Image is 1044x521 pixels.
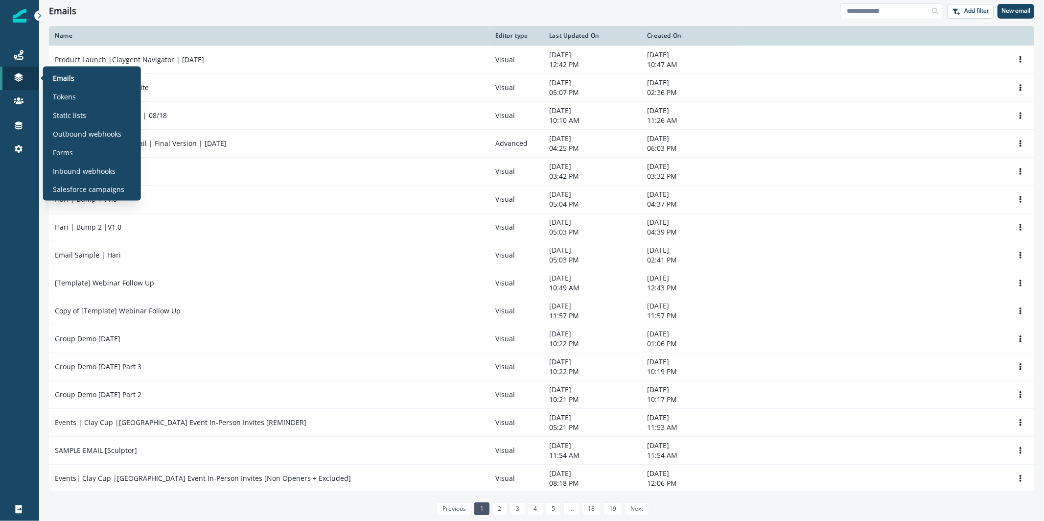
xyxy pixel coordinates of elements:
[964,7,989,14] p: Add filter
[489,325,543,353] td: Visual
[647,423,733,432] p: 11:53 AM
[47,89,137,104] a: Tokens
[647,78,733,88] p: [DATE]
[625,502,649,515] a: Next page
[647,395,733,404] p: 10:17 PM
[53,110,86,120] p: Static lists
[998,4,1034,19] button: New email
[647,162,733,171] p: [DATE]
[53,72,74,83] p: Emails
[549,116,635,125] p: 10:10 AM
[549,413,635,423] p: [DATE]
[55,55,204,65] p: Product Launch |Claygent Navigator | [DATE]
[549,255,635,265] p: 05:03 PM
[1013,248,1028,262] button: Options
[1013,415,1028,430] button: Options
[489,353,543,380] td: Visual
[55,390,141,400] p: Group Demo [DATE] Part 2
[489,408,543,436] td: Visual
[549,143,635,153] p: 04:25 PM
[53,147,73,157] p: Forms
[647,469,733,478] p: [DATE]
[1013,387,1028,402] button: Options
[49,436,1034,464] a: SAMPLE EMAIL [Sculptor]Visual[DATE]11:54 AM[DATE]11:54 AMOptions
[647,106,733,116] p: [DATE]
[647,217,733,227] p: [DATE]
[582,502,601,515] a: Page 18
[1013,276,1028,290] button: Options
[55,250,121,260] p: Email Sample | Hari
[489,157,543,185] td: Visual
[1013,359,1028,374] button: Options
[53,184,124,194] p: Salesforce campaigns
[47,145,137,160] a: Forms
[549,283,635,293] p: 10:49 AM
[549,395,635,404] p: 10:21 PM
[489,297,543,325] td: Visual
[55,278,154,288] p: [Template] Webinar Follow Up
[489,129,543,157] td: Advanced
[647,385,733,395] p: [DATE]
[492,502,507,515] a: Page 2
[1013,80,1028,95] button: Options
[647,450,733,460] p: 11:54 AM
[549,357,635,367] p: [DATE]
[647,283,733,293] p: 12:43 PM
[549,469,635,478] p: [DATE]
[647,301,733,311] p: [DATE]
[647,245,733,255] p: [DATE]
[549,478,635,488] p: 08:18 PM
[1013,108,1028,123] button: Options
[53,128,121,139] p: Outbound webhooks
[47,182,137,197] a: Salesforce campaigns
[647,413,733,423] p: [DATE]
[549,385,635,395] p: [DATE]
[53,91,76,101] p: Tokens
[49,213,1034,241] a: Hari | Bump 2 |V1.0Visual[DATE]05:03 PM[DATE]04:39 PMOptions
[49,408,1034,436] a: Events | Clay Cup |[GEOGRAPHIC_DATA] Event In-Person Invites [REMINDER]Visual[DATE]05:21 PM[DATE]...
[49,6,76,17] h1: Emails
[489,213,543,241] td: Visual
[647,339,733,349] p: 01:06 PM
[55,418,306,427] p: Events | Clay Cup |[GEOGRAPHIC_DATA] Event In-Person Invites [REMINDER]
[1013,471,1028,486] button: Options
[647,134,733,143] p: [DATE]
[549,329,635,339] p: [DATE]
[647,189,733,199] p: [DATE]
[1013,136,1028,151] button: Options
[434,502,650,515] ul: Pagination
[489,380,543,408] td: Visual
[947,4,994,19] button: Add filter
[647,357,733,367] p: [DATE]
[549,273,635,283] p: [DATE]
[55,222,121,232] p: Hari | Bump 2 |V1.0
[49,353,1034,380] a: Group Demo [DATE] Part 3Visual[DATE]10:22 PM[DATE]10:19 PMOptions
[49,380,1034,408] a: Group Demo [DATE] Part 2Visual[DATE]10:21 PM[DATE]10:17 PMOptions
[549,171,635,181] p: 03:42 PM
[489,436,543,464] td: Visual
[47,126,137,141] a: Outbound webhooks
[647,311,733,321] p: 11:57 PM
[647,32,733,40] div: Created On
[549,60,635,70] p: 12:42 PM
[13,9,26,23] img: Inflection
[1013,304,1028,318] button: Options
[55,334,120,344] p: Group Demo [DATE]
[1013,220,1028,235] button: Options
[55,474,351,483] p: Events| Clay Cup |[GEOGRAPHIC_DATA] Event In-Person Invites [Non Openers + Excluded]
[549,78,635,88] p: [DATE]
[603,502,622,515] a: Page 19
[647,255,733,265] p: 02:41 PM
[55,446,137,455] p: SAMPLE EMAIL [Sculptor]
[549,450,635,460] p: 11:54 AM
[49,269,1034,297] a: [Template] Webinar Follow UpVisual[DATE]10:49 AM[DATE]12:43 PMOptions
[647,143,733,153] p: 06:03 PM
[489,46,543,73] td: Visual
[647,171,733,181] p: 03:32 PM
[49,46,1034,73] a: Product Launch |Claygent Navigator | [DATE]Visual[DATE]12:42 PM[DATE]10:47 AMOptions
[49,185,1034,213] a: Hari | Bump 1 v1.0Visual[DATE]05:04 PM[DATE]04:37 PMOptions
[1013,443,1028,458] button: Options
[47,108,137,122] a: Static lists
[549,311,635,321] p: 11:57 PM
[1013,164,1028,179] button: Options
